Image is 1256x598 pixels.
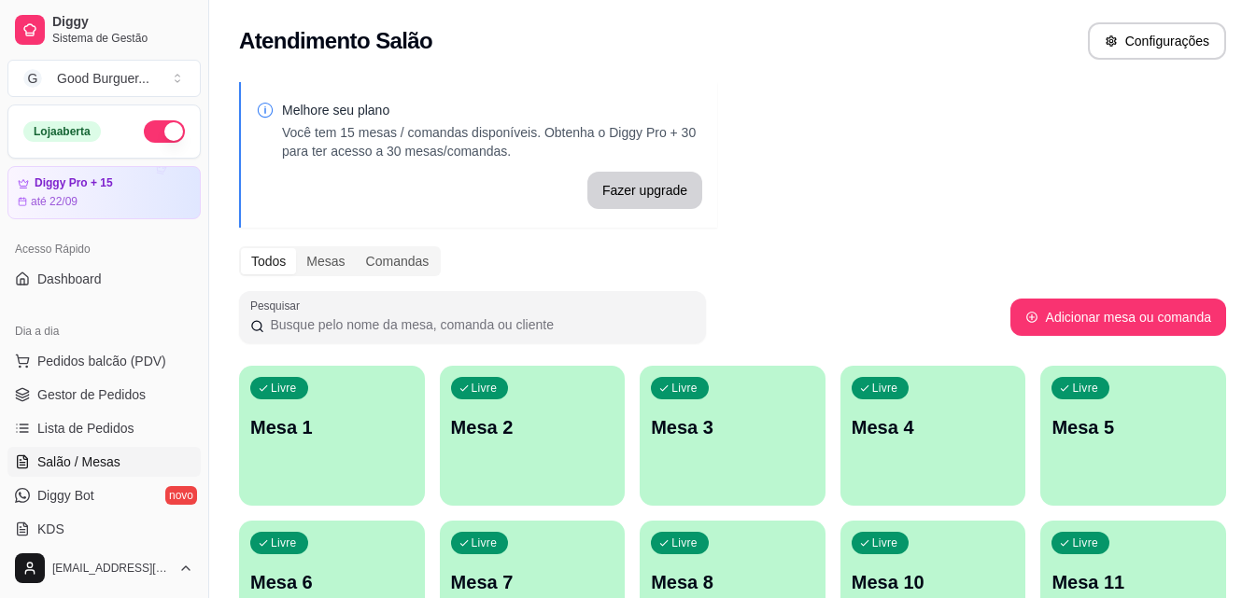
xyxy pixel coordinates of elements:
[35,176,113,190] article: Diggy Pro + 15
[651,569,814,595] p: Mesa 8
[31,194,78,209] article: até 22/09
[37,486,94,505] span: Diggy Bot
[7,413,201,443] a: Lista de Pedidos
[52,31,193,46] span: Sistema de Gestão
[239,366,425,506] button: LivreMesa 1
[7,514,201,544] a: KDS
[451,569,614,595] p: Mesa 7
[472,381,498,396] p: Livre
[872,381,898,396] p: Livre
[1051,414,1215,440] p: Mesa 5
[144,120,185,143] button: Alterar Status
[7,346,201,376] button: Pedidos balcão (PDV)
[52,14,193,31] span: Diggy
[7,7,201,52] a: DiggySistema de Gestão
[23,121,101,142] div: Loja aberta
[1040,366,1226,506] button: LivreMesa 5
[37,452,120,471] span: Salão / Mesas
[7,264,201,294] a: Dashboard
[239,26,432,56] h2: Atendimento Salão
[7,60,201,97] button: Select a team
[440,366,626,506] button: LivreMesa 2
[356,248,440,274] div: Comandas
[7,380,201,410] a: Gestor de Pedidos
[7,447,201,477] a: Salão / Mesas
[852,414,1015,440] p: Mesa 4
[872,535,898,550] p: Livre
[37,352,166,370] span: Pedidos balcão (PDV)
[37,270,102,288] span: Dashboard
[587,172,702,209] button: Fazer upgrade
[7,546,201,591] button: [EMAIL_ADDRESS][DOMAIN_NAME]
[241,248,296,274] div: Todos
[271,381,297,396] p: Livre
[1010,299,1226,336] button: Adicionar mesa ou comanda
[671,535,698,550] p: Livre
[7,316,201,346] div: Dia a dia
[52,561,171,576] span: [EMAIL_ADDRESS][DOMAIN_NAME]
[37,520,64,538] span: KDS
[250,298,306,313] label: Pesquisar
[1072,381,1098,396] p: Livre
[264,315,695,334] input: Pesquisar
[23,69,42,88] span: G
[57,69,149,88] div: Good Burguer ...
[640,366,826,506] button: LivreMesa 3
[472,535,498,550] p: Livre
[282,101,702,119] p: Melhore seu plano
[250,414,414,440] p: Mesa 1
[7,234,201,264] div: Acesso Rápido
[852,569,1015,595] p: Mesa 10
[37,419,134,438] span: Lista de Pedidos
[37,385,146,404] span: Gestor de Pedidos
[651,414,814,440] p: Mesa 3
[1051,569,1215,595] p: Mesa 11
[451,414,614,440] p: Mesa 2
[1088,22,1226,60] button: Configurações
[271,535,297,550] p: Livre
[840,366,1026,506] button: LivreMesa 4
[7,166,201,219] a: Diggy Pro + 15até 22/09
[250,569,414,595] p: Mesa 6
[282,123,702,160] p: Você tem 15 mesas / comandas disponíveis. Obtenha o Diggy Pro + 30 para ter acesso a 30 mesas/com...
[296,248,355,274] div: Mesas
[671,381,698,396] p: Livre
[1072,535,1098,550] p: Livre
[7,480,201,510] a: Diggy Botnovo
